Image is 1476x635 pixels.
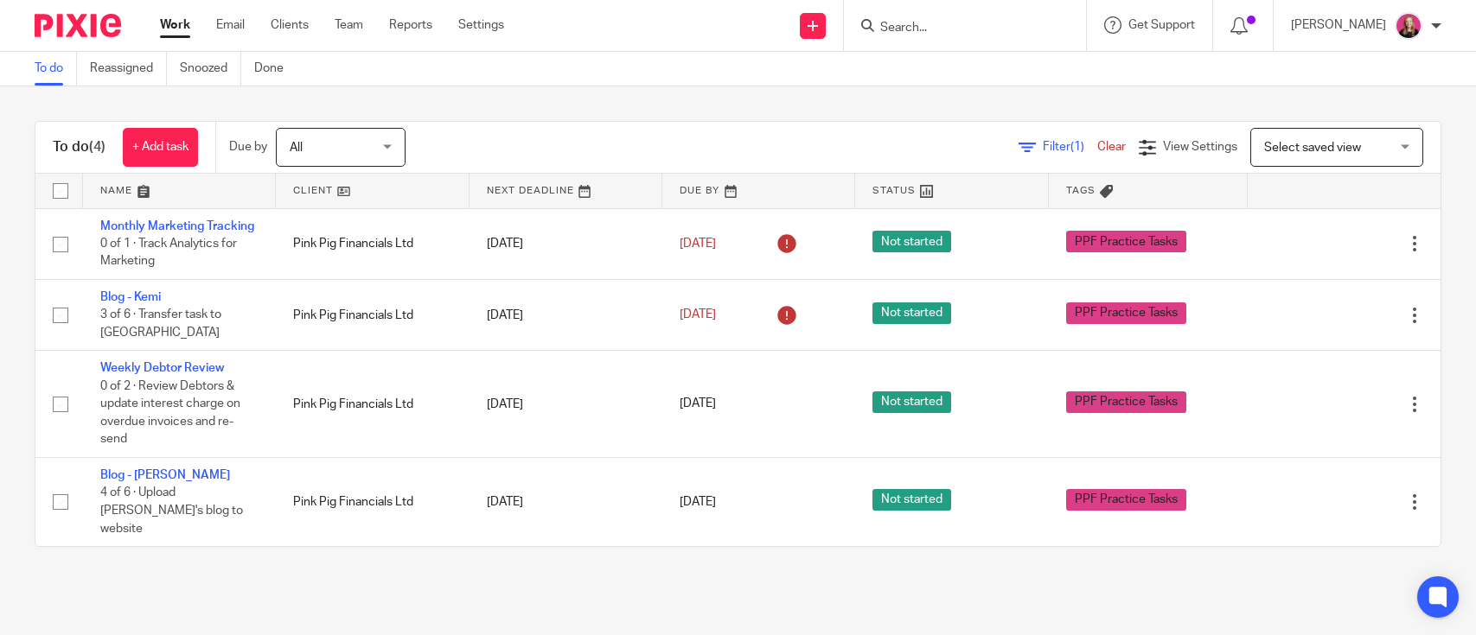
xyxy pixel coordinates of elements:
[872,231,951,252] span: Not started
[276,208,469,279] td: Pink Pig Financials Ltd
[100,487,243,535] span: 4 of 6 · Upload [PERSON_NAME]'s blog to website
[680,398,716,410] span: [DATE]
[1395,12,1422,40] img: Team%20headshots.png
[53,138,105,156] h1: To do
[1128,19,1195,31] span: Get Support
[680,496,716,508] span: [DATE]
[680,309,716,321] span: [DATE]
[1291,16,1386,34] p: [PERSON_NAME]
[100,469,230,481] a: Blog - [PERSON_NAME]
[276,458,469,547] td: Pink Pig Financials Ltd
[879,21,1034,36] input: Search
[1070,141,1084,153] span: (1)
[35,52,77,86] a: To do
[1066,391,1186,413] span: PPF Practice Tasks
[216,16,245,34] a: Email
[470,208,662,279] td: [DATE]
[89,140,105,154] span: (4)
[100,238,237,268] span: 0 of 1 · Track Analytics for Marketing
[290,142,303,154] span: All
[1066,302,1186,324] span: PPF Practice Tasks
[160,16,190,34] a: Work
[90,52,167,86] a: Reassigned
[271,16,309,34] a: Clients
[180,52,241,86] a: Snoozed
[1066,231,1186,252] span: PPF Practice Tasks
[1066,489,1186,511] span: PPF Practice Tasks
[470,279,662,350] td: [DATE]
[100,309,221,340] span: 3 of 6 · Transfer task to [GEOGRAPHIC_DATA]
[229,138,267,156] p: Due by
[100,362,224,374] a: Weekly Debtor Review
[276,279,469,350] td: Pink Pig Financials Ltd
[389,16,432,34] a: Reports
[1264,142,1361,154] span: Select saved view
[470,458,662,547] td: [DATE]
[1043,141,1097,153] span: Filter
[680,238,716,250] span: [DATE]
[872,489,951,511] span: Not started
[872,391,951,413] span: Not started
[254,52,297,86] a: Done
[1066,186,1096,195] span: Tags
[100,220,254,232] a: Monthly Marketing Tracking
[1163,141,1237,153] span: View Settings
[1097,141,1126,153] a: Clear
[872,302,951,324] span: Not started
[123,128,198,167] a: + Add task
[100,291,161,303] a: Blog - Kemi
[100,380,240,446] span: 0 of 2 · Review Debtors & update interest charge on overdue invoices and re-send
[458,16,504,34] a: Settings
[470,351,662,458] td: [DATE]
[276,351,469,458] td: Pink Pig Financials Ltd
[35,14,121,37] img: Pixie
[335,16,363,34] a: Team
